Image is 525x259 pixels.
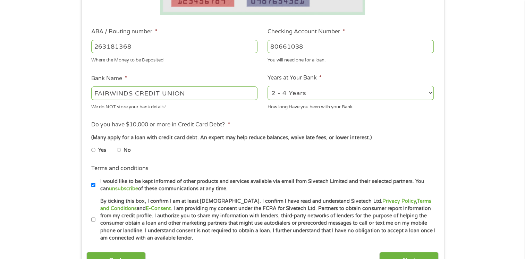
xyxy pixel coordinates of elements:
[91,55,257,64] div: Where the Money to be Deposited
[91,134,433,142] div: (Many apply for a loan with credit card debt. An expert may help reduce balances, waive late fees...
[91,75,127,82] label: Bank Name
[100,198,431,211] a: Terms and Conditions
[95,198,436,242] label: By ticking this box, I confirm I am at least [DEMOGRAPHIC_DATA]. I confirm I have read and unders...
[124,147,131,154] label: No
[91,121,230,128] label: Do you have $10,000 or more in Credit Card Debt?
[382,198,416,204] a: Privacy Policy
[91,101,257,110] div: We do NOT store your bank details!
[91,40,257,53] input: 263177916
[146,206,171,211] a: E-Consent
[91,165,149,172] label: Terms and conditions
[268,55,434,64] div: You will need one for a loan.
[98,147,106,154] label: Yes
[268,74,322,82] label: Years at Your Bank
[268,28,345,35] label: Checking Account Number
[95,178,436,193] label: I would like to be kept informed of other products and services available via email from Sivetech...
[109,186,138,192] a: unsubscribe
[268,101,434,110] div: How long Have you been with your Bank
[91,28,157,35] label: ABA / Routing number
[268,40,434,53] input: 345634636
